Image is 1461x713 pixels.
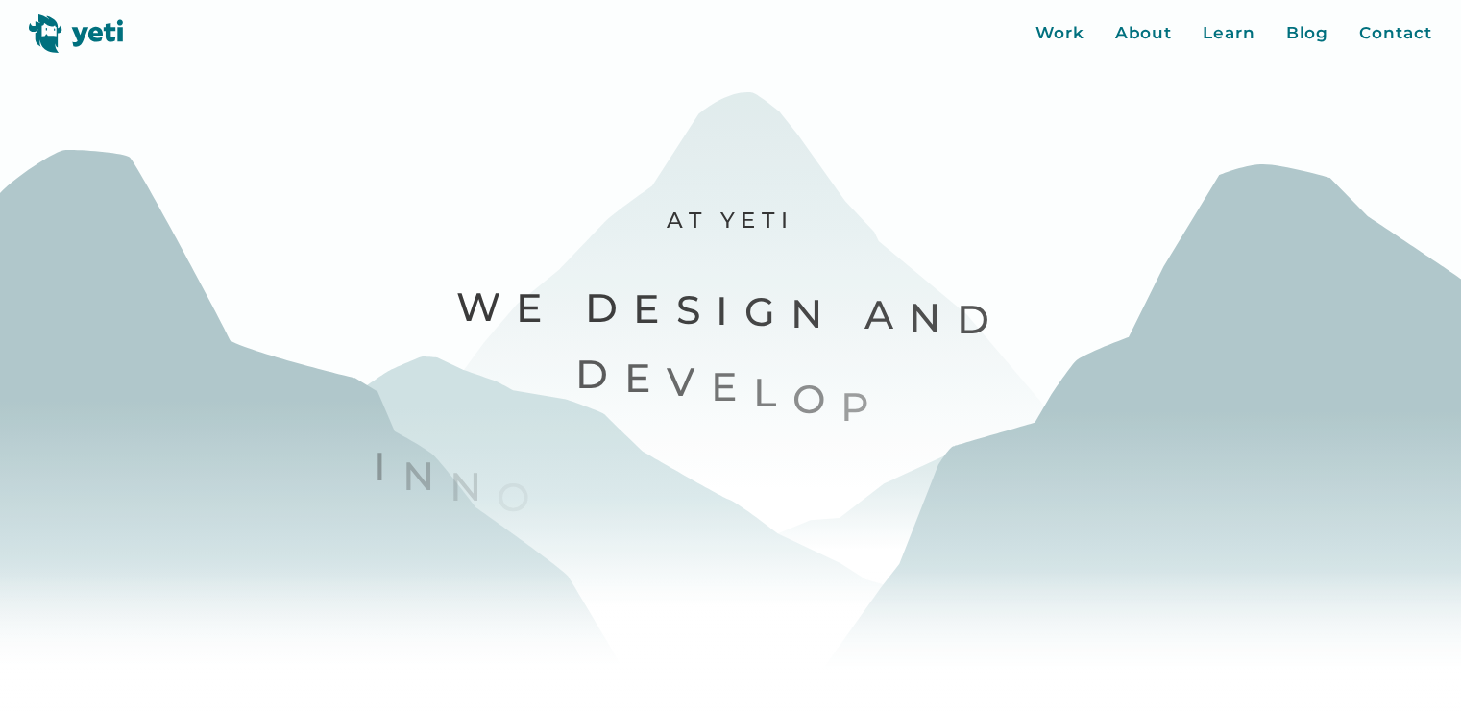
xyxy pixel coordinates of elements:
[29,14,124,53] img: Yeti logo
[497,472,545,523] span: o
[1035,21,1084,46] a: Work
[374,442,402,493] span: I
[450,461,497,512] span: n
[1115,21,1173,46] a: About
[371,207,1089,235] p: At Yeti
[1286,21,1329,46] a: Blog
[1359,21,1431,46] a: Contact
[402,452,450,503] span: n
[1203,21,1255,46] a: Learn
